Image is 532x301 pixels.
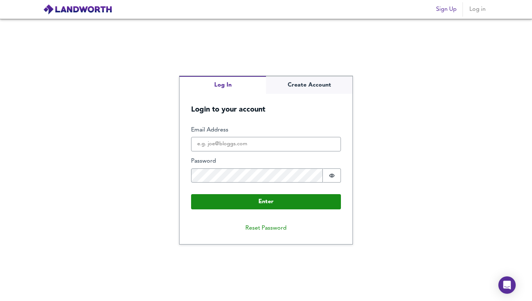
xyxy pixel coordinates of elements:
[436,4,457,14] span: Sign Up
[191,194,341,209] button: Enter
[240,221,292,235] button: Reset Password
[43,4,112,15] img: logo
[180,94,352,114] h5: Login to your account
[433,2,460,17] button: Sign Up
[180,76,266,94] button: Log In
[191,137,341,151] input: e.g. joe@bloggs.com
[191,126,341,134] label: Email Address
[466,2,489,17] button: Log in
[191,157,341,166] label: Password
[323,168,341,183] button: Show password
[266,76,352,94] button: Create Account
[469,4,486,14] span: Log in
[498,276,516,294] div: Open Intercom Messenger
